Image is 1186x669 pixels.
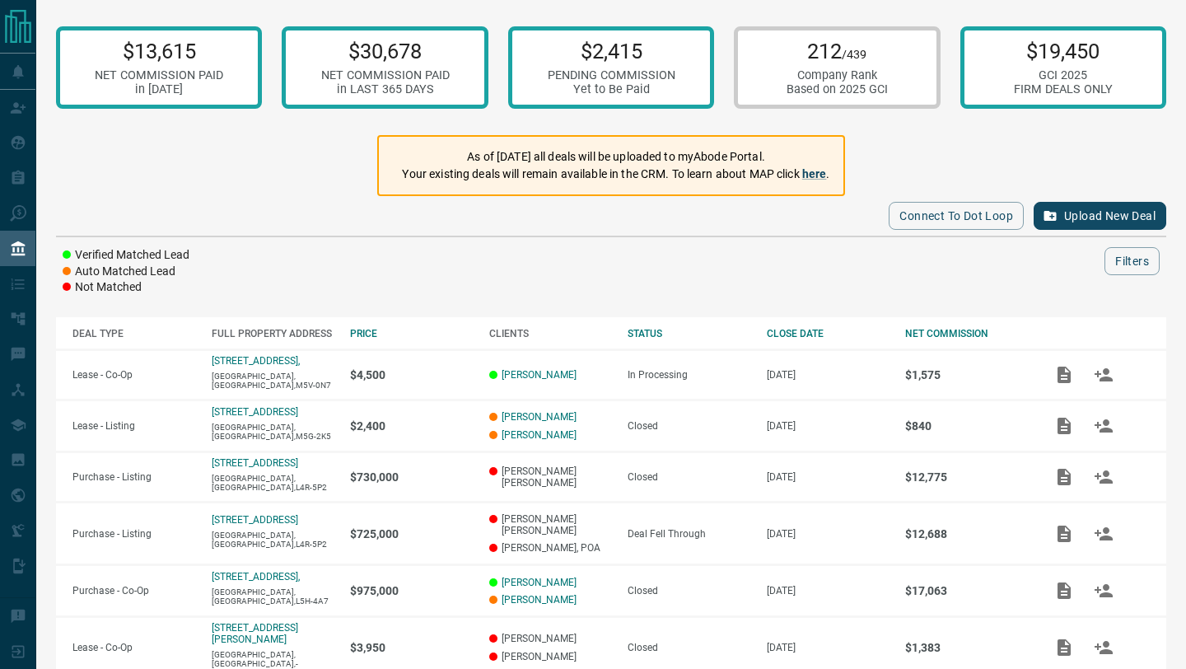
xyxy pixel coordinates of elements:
div: NET COMMISSION PAID [95,68,223,82]
span: Match Clients [1084,470,1123,482]
p: [PERSON_NAME] [489,651,612,662]
p: [GEOGRAPHIC_DATA],[GEOGRAPHIC_DATA],L5H-4A7 [212,587,334,606]
p: [PERSON_NAME] [PERSON_NAME] [489,513,612,536]
div: Yet to Be Paid [548,82,675,96]
p: [PERSON_NAME] [489,633,612,644]
p: $2,415 [548,39,675,63]
p: $730,000 [350,470,473,484]
p: [GEOGRAPHIC_DATA],[GEOGRAPHIC_DATA],L4R-5P2 [212,474,334,492]
div: In Processing [628,369,750,381]
span: Match Clients [1084,641,1123,653]
div: GCI 2025 [1014,68,1113,82]
a: [PERSON_NAME] [502,577,577,588]
p: $3,950 [350,641,473,654]
p: [GEOGRAPHIC_DATA],[GEOGRAPHIC_DATA],- [212,650,334,668]
p: As of [DATE] all deals will be uploaded to myAbode Portal. [402,148,829,166]
p: [DATE] [767,471,889,483]
a: [STREET_ADDRESS], [212,571,300,582]
div: Based on 2025 GCI [787,82,888,96]
p: $30,678 [321,39,450,63]
div: in LAST 365 DAYS [321,82,450,96]
p: $19,450 [1014,39,1113,63]
a: [STREET_ADDRESS] [212,457,298,469]
p: $975,000 [350,584,473,597]
button: Filters [1104,247,1160,275]
p: $17,063 [905,584,1028,597]
div: STATUS [628,328,750,339]
div: Closed [628,642,750,653]
li: Auto Matched Lead [63,264,189,280]
a: [PERSON_NAME] [502,429,577,441]
span: Match Clients [1084,368,1123,380]
div: PRICE [350,328,473,339]
p: $13,615 [95,39,223,63]
div: FULL PROPERTY ADDRESS [212,328,334,339]
a: [STREET_ADDRESS], [212,355,300,367]
div: Closed [628,420,750,432]
div: FIRM DEALS ONLY [1014,82,1113,96]
p: 212 [787,39,888,63]
a: [PERSON_NAME] [502,411,577,423]
a: here [802,167,827,180]
div: DEAL TYPE [72,328,195,339]
p: [PERSON_NAME], POA [489,542,612,554]
p: Lease - Listing [72,420,195,432]
div: PENDING COMMISSION [548,68,675,82]
p: $840 [905,419,1028,433]
p: $2,400 [350,419,473,433]
span: Add / View Documents [1044,527,1084,539]
span: Match Clients [1084,527,1123,539]
p: [GEOGRAPHIC_DATA],[GEOGRAPHIC_DATA],L4R-5P2 [212,531,334,549]
p: Lease - Co-Op [72,369,195,381]
a: [PERSON_NAME] [502,594,577,606]
p: $12,688 [905,527,1028,540]
p: [DATE] [767,369,889,381]
p: $1,575 [905,368,1028,381]
p: [GEOGRAPHIC_DATA],[GEOGRAPHIC_DATA],M5V-0N7 [212,372,334,390]
div: Closed [628,585,750,596]
span: Match Clients [1084,419,1123,431]
div: Closed [628,471,750,483]
p: [GEOGRAPHIC_DATA],[GEOGRAPHIC_DATA],M5G-2K5 [212,423,334,441]
p: [PERSON_NAME] [PERSON_NAME] [489,465,612,489]
span: Add / View Documents [1044,584,1084,596]
p: Your existing deals will remain available in the CRM. To learn about MAP click . [402,166,829,183]
p: [DATE] [767,642,889,653]
p: Purchase - Listing [72,528,195,540]
a: [STREET_ADDRESS][PERSON_NAME] [212,622,298,645]
p: Purchase - Listing [72,471,195,483]
p: [DATE] [767,528,889,540]
div: Deal Fell Through [628,528,750,540]
a: [STREET_ADDRESS] [212,514,298,526]
p: $725,000 [350,527,473,540]
p: Lease - Co-Op [72,642,195,653]
button: Connect to Dot Loop [889,202,1024,230]
li: Not Matched [63,279,189,296]
span: Add / View Documents [1044,470,1084,482]
p: $4,500 [350,368,473,381]
div: Company Rank [787,68,888,82]
span: Match Clients [1084,584,1123,596]
a: [PERSON_NAME] [502,369,577,381]
p: [DATE] [767,420,889,432]
p: Purchase - Co-Op [72,585,195,596]
div: CLIENTS [489,328,612,339]
li: Verified Matched Lead [63,247,189,264]
span: Add / View Documents [1044,641,1084,653]
div: in [DATE] [95,82,223,96]
p: [DATE] [767,585,889,596]
span: Add / View Documents [1044,368,1084,380]
p: $12,775 [905,470,1028,484]
a: [STREET_ADDRESS] [212,406,298,418]
div: NET COMMISSION [905,328,1028,339]
span: /439 [842,48,866,62]
span: Add / View Documents [1044,419,1084,431]
div: NET COMMISSION PAID [321,68,450,82]
p: $1,383 [905,641,1028,654]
